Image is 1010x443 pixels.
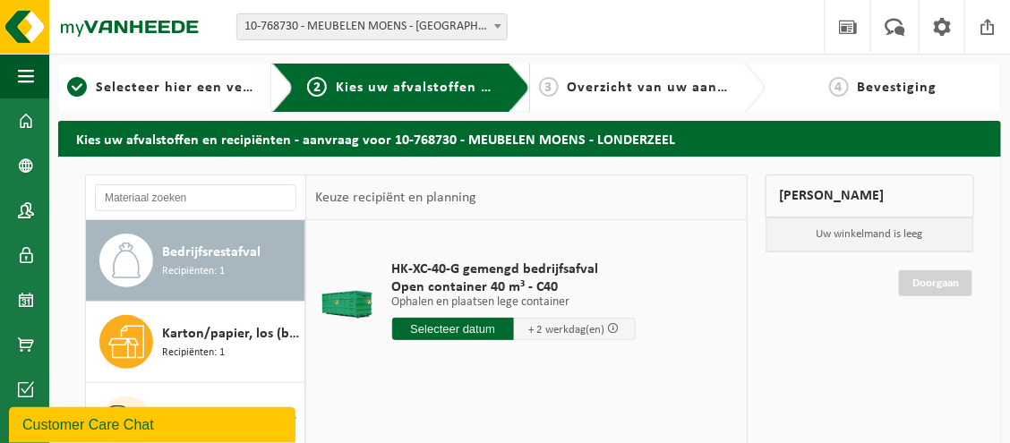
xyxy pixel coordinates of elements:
[162,345,225,362] span: Recipiënten: 1
[9,404,299,443] iframe: chat widget
[306,175,485,220] div: Keuze recipiënt en planning
[86,302,305,383] button: Karton/papier, los (bedrijven) Recipiënten: 1
[392,296,636,309] p: Ophalen en plaatsen lege container
[392,278,636,296] span: Open container 40 m³ - C40
[858,81,937,95] span: Bevestiging
[829,77,849,97] span: 4
[568,81,757,95] span: Overzicht van uw aanvraag
[766,175,974,217] div: [PERSON_NAME]
[529,324,605,336] span: + 2 werkdag(en)
[336,81,582,95] span: Kies uw afvalstoffen en recipiënten
[162,263,225,280] span: Recipiënten: 1
[95,184,296,211] input: Materiaal zoeken
[96,81,289,95] span: Selecteer hier een vestiging
[162,323,300,345] span: Karton/papier, los (bedrijven)
[58,121,1001,156] h2: Kies uw afvalstoffen en recipiënten - aanvraag voor 10-768730 - MEUBELEN MOENS - LONDERZEEL
[67,77,87,97] span: 1
[392,260,636,278] span: HK-XC-40-G gemengd bedrijfsafval
[307,77,327,97] span: 2
[766,217,973,251] p: Uw winkelmand is leeg
[236,13,508,40] span: 10-768730 - MEUBELEN MOENS - LONDERZEEL
[86,220,305,302] button: Bedrijfsrestafval Recipiënten: 1
[899,270,972,296] a: Doorgaan
[67,77,258,98] a: 1Selecteer hier een vestiging
[162,242,261,263] span: Bedrijfsrestafval
[539,77,559,97] span: 3
[237,14,507,39] span: 10-768730 - MEUBELEN MOENS - LONDERZEEL
[392,318,514,340] input: Selecteer datum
